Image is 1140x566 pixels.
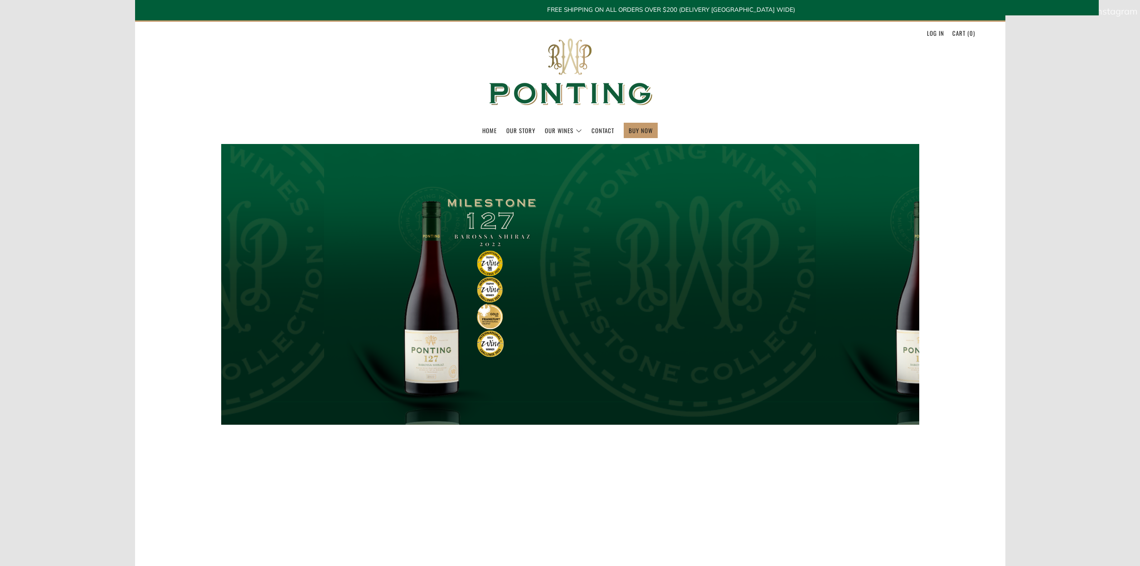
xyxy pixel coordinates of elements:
a: BUY NOW [629,123,653,138]
a: Log in [927,26,944,40]
a: Our Wines [545,123,582,138]
img: Ponting Wines [480,22,661,123]
a: Contact [592,123,614,138]
a: Cart (0) [952,26,975,40]
a: Our Story [506,123,535,138]
span: 0 [970,29,973,38]
a: Home [482,123,497,138]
